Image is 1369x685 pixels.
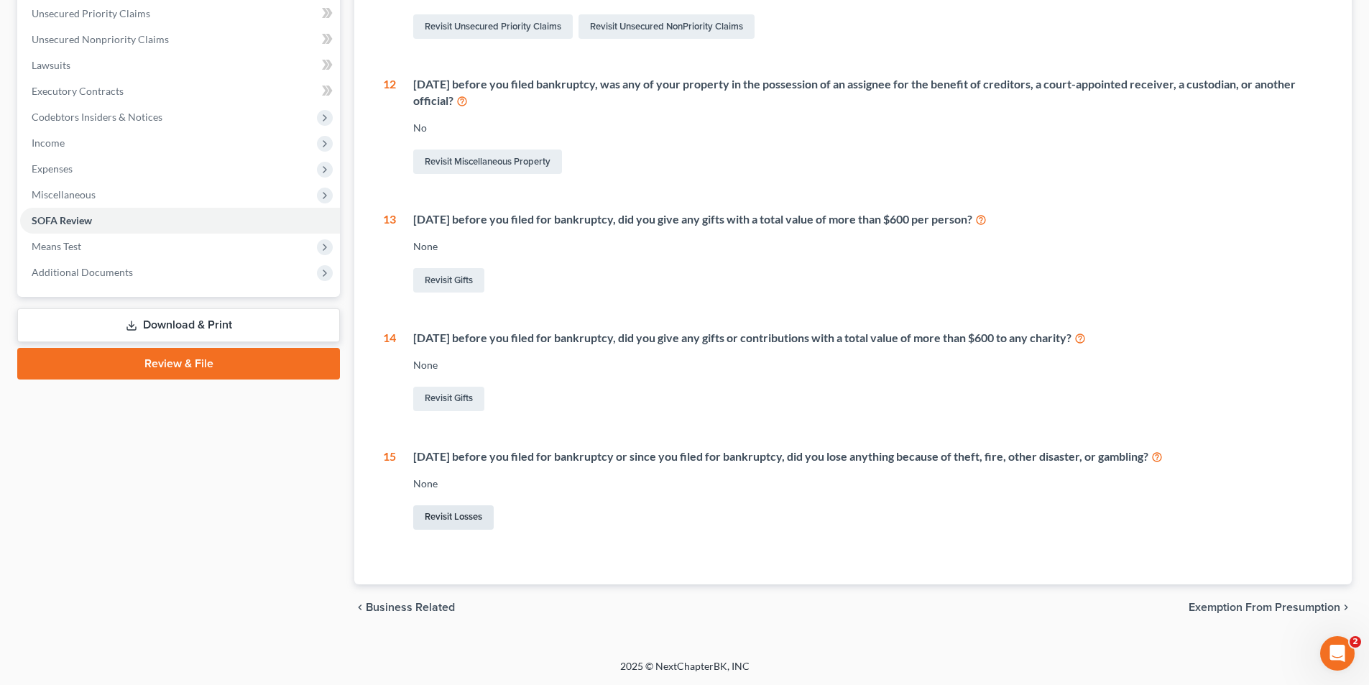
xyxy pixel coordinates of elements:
span: Unsecured Nonpriority Claims [32,33,169,45]
div: 14 [383,330,396,414]
span: Miscellaneous [32,188,96,201]
span: Additional Documents [32,266,133,278]
span: SOFA Review [32,214,92,226]
div: None [413,358,1323,372]
a: Review & File [17,348,340,380]
a: Unsecured Nonpriority Claims [20,27,340,52]
a: Revisit Gifts [413,268,484,293]
a: Revisit Gifts [413,387,484,411]
div: None [413,477,1323,491]
a: SOFA Review [20,208,340,234]
span: Income [32,137,65,149]
div: No [413,121,1323,135]
a: Download & Print [17,308,340,342]
div: [DATE] before you filed for bankruptcy, did you give any gifts or contributions with a total valu... [413,330,1323,346]
div: 12 [383,76,396,177]
div: 2025 © NextChapterBK, INC [275,659,1094,685]
span: Exemption from Presumption [1189,602,1340,613]
a: Unsecured Priority Claims [20,1,340,27]
span: Means Test [32,240,81,252]
span: Codebtors Insiders & Notices [32,111,162,123]
span: Expenses [32,162,73,175]
div: None [413,239,1323,254]
div: 13 [383,211,396,295]
a: Revisit Miscellaneous Property [413,150,562,174]
a: Executory Contracts [20,78,340,104]
span: Executory Contracts [32,85,124,97]
a: Revisit Losses [413,505,494,530]
div: [DATE] before you filed for bankruptcy, did you give any gifts with a total value of more than $6... [413,211,1323,228]
div: [DATE] before you filed for bankruptcy or since you filed for bankruptcy, did you lose anything b... [413,449,1323,465]
span: Unsecured Priority Claims [32,7,150,19]
span: 2 [1350,636,1361,648]
iframe: Intercom live chat [1320,636,1355,671]
button: chevron_left Business Related [354,602,455,613]
div: [DATE] before you filed bankruptcy, was any of your property in the possession of an assignee for... [413,76,1323,109]
span: Business Related [366,602,455,613]
a: Revisit Unsecured Priority Claims [413,14,573,39]
a: Revisit Unsecured NonPriority Claims [579,14,755,39]
div: 15 [383,449,396,533]
i: chevron_right [1340,602,1352,613]
a: Lawsuits [20,52,340,78]
button: Exemption from Presumption chevron_right [1189,602,1352,613]
span: Lawsuits [32,59,70,71]
i: chevron_left [354,602,366,613]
